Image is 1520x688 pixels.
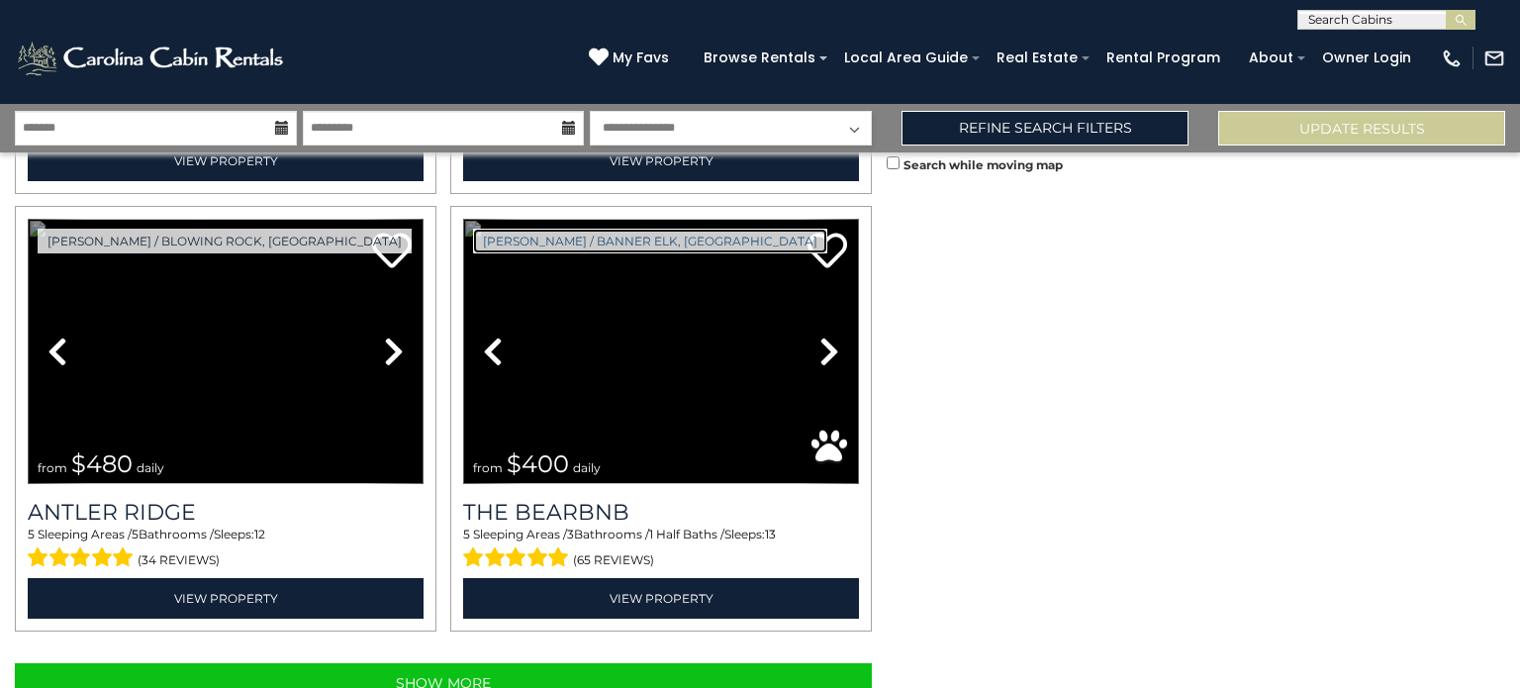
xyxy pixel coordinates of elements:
a: View Property [28,141,424,181]
span: $400 [507,449,569,478]
a: Owner Login [1312,43,1421,73]
a: View Property [28,578,424,619]
div: Sleeping Areas / Bathrooms / Sleeps: [28,526,424,573]
a: Local Area Guide [834,43,978,73]
span: 5 [28,527,35,541]
span: 12 [254,527,265,541]
a: Rental Program [1096,43,1230,73]
a: Add to favorites [807,231,847,273]
span: My Favs [613,48,669,68]
img: dummy-image.jpg [463,219,859,484]
span: daily [137,460,164,475]
a: [PERSON_NAME] / Banner Elk, [GEOGRAPHIC_DATA] [473,229,827,253]
span: 5 [132,527,139,541]
span: from [38,460,67,475]
small: Search while moving map [903,157,1063,172]
a: Real Estate [987,43,1088,73]
input: Search while moving map [887,156,900,169]
a: View Property [463,141,859,181]
a: View Property [463,578,859,619]
span: from [473,460,503,475]
a: Browse Rentals [694,43,825,73]
img: dummy-image.jpg [28,219,424,484]
a: [PERSON_NAME] / Blowing Rock, [GEOGRAPHIC_DATA] [38,229,412,253]
a: About [1239,43,1303,73]
span: 1 Half Baths / [649,527,724,541]
a: The Bearbnb [463,499,859,526]
span: daily [573,460,601,475]
a: Antler Ridge [28,499,424,526]
span: 3 [567,527,574,541]
span: $480 [71,449,133,478]
span: (65 reviews) [573,547,654,573]
span: (34 reviews) [138,547,220,573]
button: Update Results [1218,111,1505,146]
img: White-1-2.png [15,39,289,78]
img: phone-regular-white.png [1441,48,1463,69]
a: My Favs [589,48,674,69]
span: 13 [765,527,776,541]
div: Sleeping Areas / Bathrooms / Sleeps: [463,526,859,573]
span: 5 [463,527,470,541]
img: mail-regular-white.png [1483,48,1505,69]
a: Refine Search Filters [902,111,1188,146]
